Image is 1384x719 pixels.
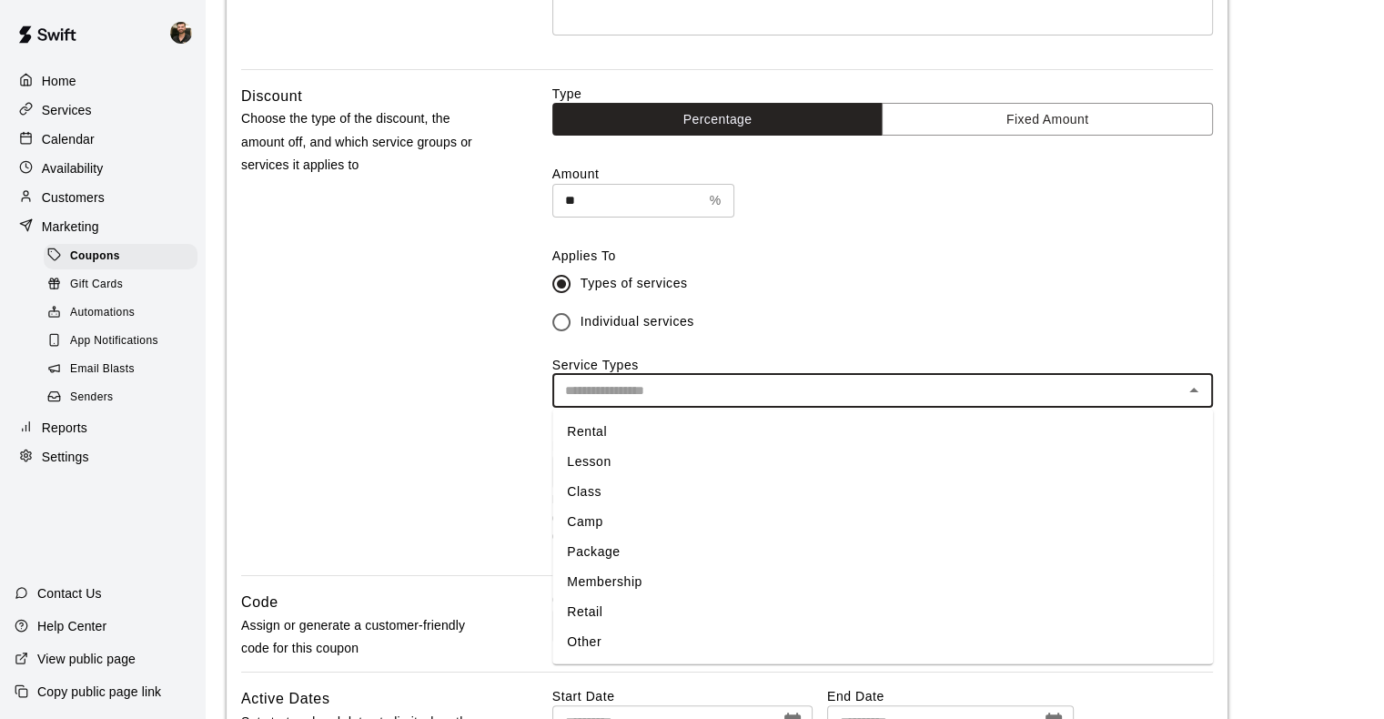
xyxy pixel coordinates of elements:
[15,184,190,211] a: Customers
[44,299,205,328] a: Automations
[241,687,330,711] h6: Active Dates
[15,414,190,441] a: Reports
[552,165,1213,183] label: Amount
[70,360,135,379] span: Email Blasts
[44,329,197,354] div: App Notifications
[1181,378,1207,403] button: Close
[42,101,92,119] p: Services
[882,103,1213,137] button: Fixed Amount
[42,188,105,207] p: Customers
[552,537,1213,567] li: Package
[44,328,205,356] a: App Notifications
[241,614,494,660] p: Assign or generate a customer-friendly code for this coupon
[70,248,120,266] span: Coupons
[42,419,87,437] p: Reports
[44,385,197,410] div: Senders
[241,107,494,177] p: Choose the type of the discount, the amount off, and which service groups or services it applies to
[70,304,135,322] span: Automations
[241,85,302,108] h6: Discount
[552,507,1213,537] li: Camp
[552,567,1213,597] li: Membership
[552,417,1213,447] li: Rental
[44,384,205,412] a: Senders
[241,591,278,614] h6: Code
[170,22,192,44] img: Jacob Fisher
[44,242,205,270] a: Coupons
[44,356,205,384] a: Email Blasts
[827,687,1074,705] label: End Date
[710,191,722,210] p: %
[44,272,197,298] div: Gift Cards
[552,597,1213,627] li: Retail
[552,687,813,705] label: Start Date
[581,312,694,331] span: Individual services
[552,447,1213,477] li: Lesson
[37,617,106,635] p: Help Center
[44,270,205,299] a: Gift Cards
[552,477,1213,507] li: Class
[15,443,190,471] a: Settings
[44,244,197,269] div: Coupons
[44,300,197,326] div: Automations
[15,126,190,153] a: Calendar
[37,650,136,668] p: View public page
[552,247,1213,265] label: Applies To
[552,627,1213,657] li: Other
[15,155,190,182] a: Availability
[552,85,1213,103] label: Type
[44,357,197,382] div: Email Blasts
[552,103,884,137] button: Percentage
[42,130,95,148] p: Calendar
[552,358,639,372] label: Service Types
[70,332,158,350] span: App Notifications
[167,15,205,51] div: Jacob Fisher
[581,274,688,293] span: Types of services
[15,213,190,240] a: Marketing
[37,584,102,603] p: Contact Us
[15,67,190,95] a: Home
[42,448,89,466] p: Settings
[70,276,123,294] span: Gift Cards
[15,96,190,124] a: Services
[42,72,76,90] p: Home
[42,159,104,177] p: Availability
[37,683,161,701] p: Copy public page link
[42,218,99,236] p: Marketing
[70,389,114,407] span: Senders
